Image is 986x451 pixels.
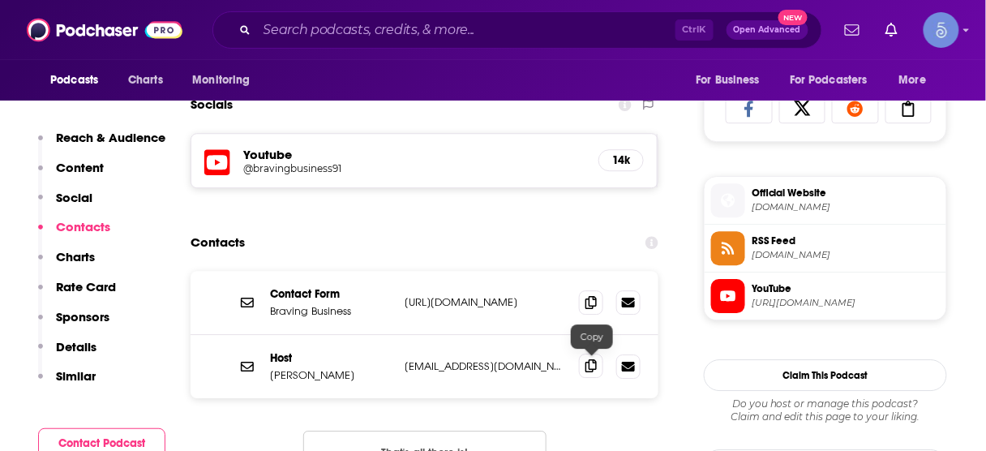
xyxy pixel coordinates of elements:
a: Copy Link [885,92,932,123]
h5: @bravingbusiness91 [243,162,503,174]
span: YouTube [752,281,940,296]
p: Host [270,351,392,365]
a: Share on Facebook [726,92,773,123]
button: Rate Card [38,279,116,309]
span: bravingbusiness.com [752,201,940,213]
button: Reach & Audience [38,130,165,160]
p: Social [56,190,92,205]
p: Details [56,339,96,354]
h5: 14k [612,153,630,167]
a: Share on Reddit [832,92,879,123]
p: Sponsors [56,309,109,324]
button: Social [38,190,92,220]
span: Ctrl K [675,19,714,41]
p: [PERSON_NAME] [270,368,392,382]
div: Copy [571,324,613,349]
button: Contacts [38,219,110,249]
p: Braving Business [270,304,392,318]
span: For Podcasters [790,69,868,92]
span: media.rss.com [752,249,940,261]
p: [EMAIL_ADDRESS][DOMAIN_NAME] [405,359,566,373]
button: open menu [181,65,271,96]
button: Claim This Podcast [704,359,947,391]
a: @bravingbusiness91 [243,162,585,174]
button: Details [38,339,96,369]
p: Content [56,160,104,175]
p: Charts [56,249,95,264]
p: Contact Form [270,287,392,301]
button: open menu [779,65,891,96]
button: Similar [38,368,96,398]
p: Contacts [56,219,110,234]
button: Show profile menu [924,12,959,48]
button: open menu [39,65,119,96]
button: open menu [888,65,947,96]
button: Content [38,160,104,190]
div: Search podcasts, credits, & more... [212,11,822,49]
span: Do you host or manage this podcast? [704,397,947,410]
span: https://www.youtube.com/@bravingbusiness91 [752,297,940,309]
a: RSS Feed[DOMAIN_NAME] [711,231,940,265]
span: RSS Feed [752,234,940,248]
a: Official Website[DOMAIN_NAME] [711,183,940,217]
a: Show notifications dropdown [879,16,904,44]
span: For Business [696,69,760,92]
p: Similar [56,368,96,384]
div: Claim and edit this page to your liking. [704,397,947,423]
button: Sponsors [38,309,109,339]
span: Open Advanced [734,26,801,34]
a: Charts [118,65,173,96]
h2: Socials [191,89,233,120]
span: New [778,10,808,25]
p: Rate Card [56,279,116,294]
img: User Profile [924,12,959,48]
a: YouTube[URL][DOMAIN_NAME] [711,279,940,313]
input: Search podcasts, credits, & more... [257,17,675,43]
span: Official Website [752,186,940,200]
span: Charts [128,69,163,92]
button: open menu [684,65,780,96]
h5: Youtube [243,147,585,162]
span: Logged in as Spiral5-G1 [924,12,959,48]
a: Share on X/Twitter [779,92,826,123]
h2: Contacts [191,227,245,258]
p: Reach & Audience [56,130,165,145]
button: Open AdvancedNew [727,20,808,40]
span: More [899,69,927,92]
span: Podcasts [50,69,98,92]
p: [URL][DOMAIN_NAME] [405,295,566,309]
span: Monitoring [192,69,250,92]
img: Podchaser - Follow, Share and Rate Podcasts [27,15,182,45]
button: Charts [38,249,95,279]
a: Show notifications dropdown [838,16,866,44]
